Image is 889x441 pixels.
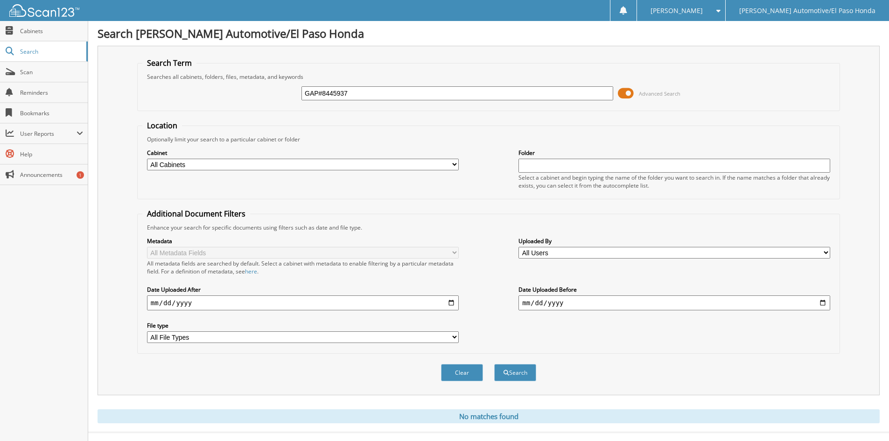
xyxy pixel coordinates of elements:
span: User Reports [20,130,77,138]
div: 1 [77,171,84,179]
legend: Additional Document Filters [142,209,250,219]
span: Announcements [20,171,83,179]
span: Reminders [20,89,83,97]
label: Folder [518,149,830,157]
div: Searches all cabinets, folders, files, metadata, and keywords [142,73,835,81]
span: [PERSON_NAME] [651,8,703,14]
span: Help [20,150,83,158]
a: here [245,267,257,275]
span: Search [20,48,82,56]
input: start [147,295,459,310]
span: Bookmarks [20,109,83,117]
span: [PERSON_NAME] Automotive/El Paso Honda [739,8,875,14]
span: Scan [20,68,83,76]
button: Search [494,364,536,381]
legend: Location [142,120,182,131]
div: Select a cabinet and begin typing the name of the folder you want to search in. If the name match... [518,174,830,189]
img: scan123-logo-white.svg [9,4,79,17]
label: Date Uploaded Before [518,286,830,294]
label: File type [147,322,459,329]
div: All metadata fields are searched by default. Select a cabinet with metadata to enable filtering b... [147,259,459,275]
label: Uploaded By [518,237,830,245]
label: Metadata [147,237,459,245]
legend: Search Term [142,58,196,68]
input: end [518,295,830,310]
h1: Search [PERSON_NAME] Automotive/El Paso Honda [98,26,880,41]
div: No matches found [98,409,880,423]
div: Enhance your search for specific documents using filters such as date and file type. [142,224,835,231]
span: Cabinets [20,27,83,35]
span: Advanced Search [639,90,680,97]
button: Clear [441,364,483,381]
label: Date Uploaded After [147,286,459,294]
div: Optionally limit your search to a particular cabinet or folder [142,135,835,143]
label: Cabinet [147,149,459,157]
